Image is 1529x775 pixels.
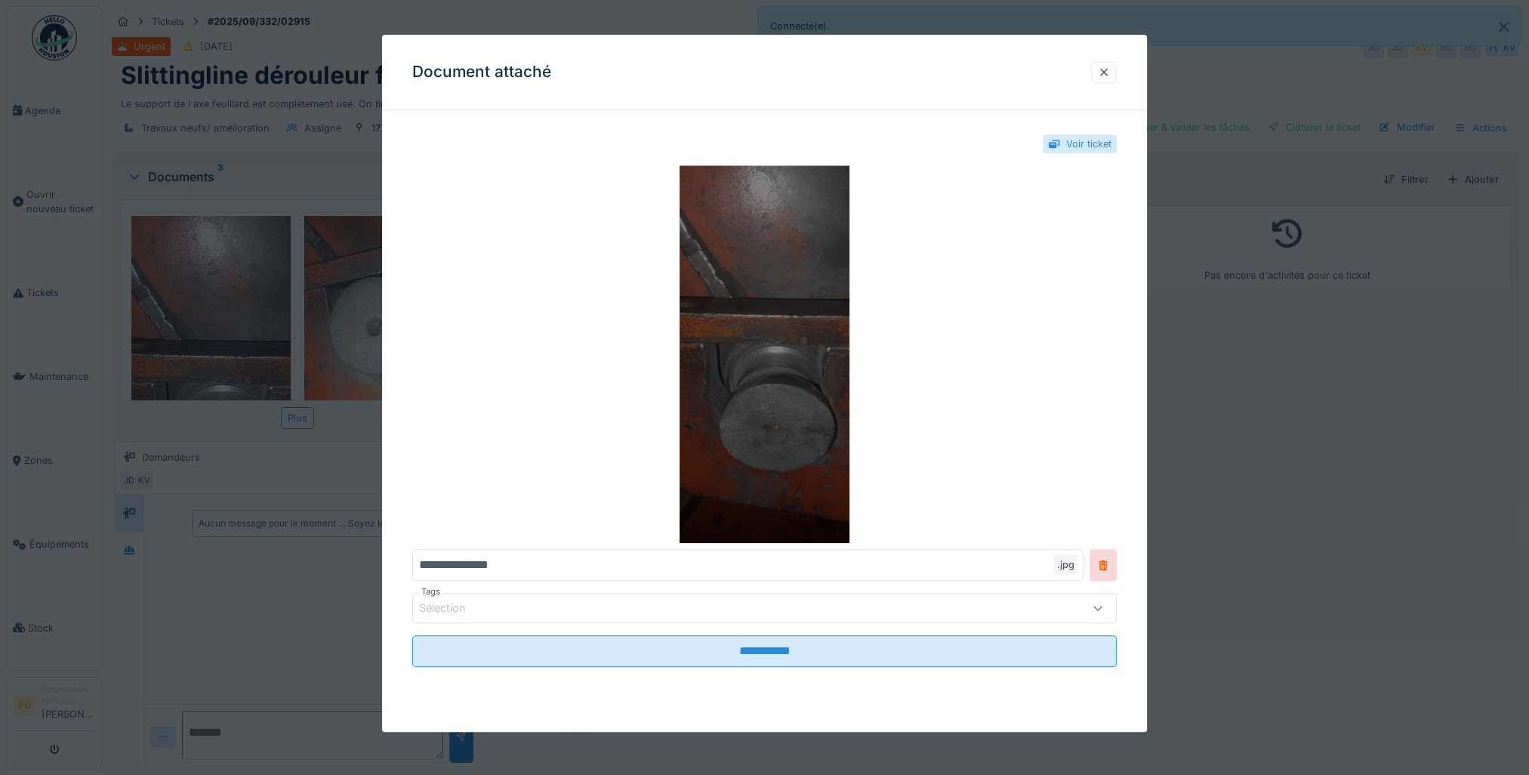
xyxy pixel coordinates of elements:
[1066,137,1111,151] div: Voir ticket
[418,585,443,598] label: Tags
[412,63,551,82] h3: Document attaché
[419,601,487,617] div: Sélection
[1054,554,1077,575] div: .jpg
[412,165,1117,543] img: 86fb20b1-3d70-4846-a715-78fdcc2581c8-20250923_194854.jpg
